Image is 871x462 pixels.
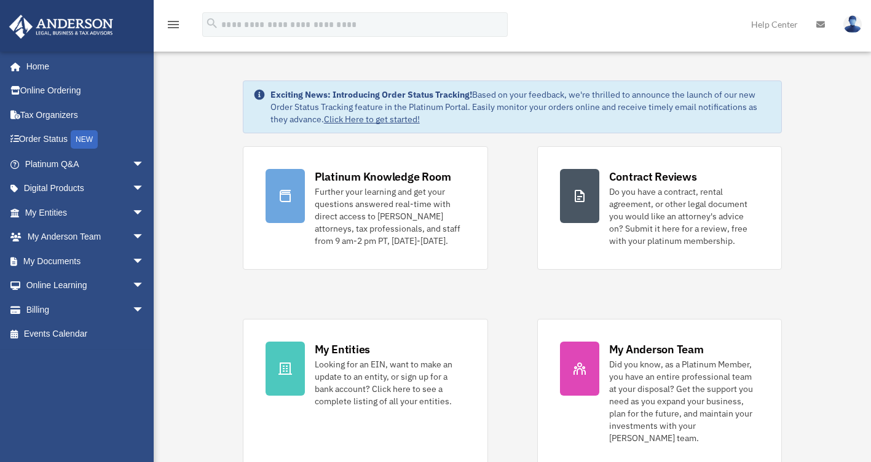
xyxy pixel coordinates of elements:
a: Events Calendar [9,322,163,346]
div: Looking for an EIN, want to make an update to an entity, or sign up for a bank account? Click her... [315,358,465,407]
img: User Pic [843,15,862,33]
i: menu [166,17,181,32]
a: Contract Reviews Do you have a contract, rental agreement, or other legal document you would like... [537,146,782,270]
div: Contract Reviews [609,169,697,184]
a: Online Ordering [9,79,163,103]
a: My Anderson Teamarrow_drop_down [9,225,163,249]
span: arrow_drop_down [132,176,157,202]
a: Home [9,54,157,79]
a: Tax Organizers [9,103,163,127]
strong: Exciting News: Introducing Order Status Tracking! [270,89,472,100]
a: Online Learningarrow_drop_down [9,273,163,298]
a: Billingarrow_drop_down [9,297,163,322]
a: Platinum Knowledge Room Further your learning and get your questions answered real-time with dire... [243,146,488,270]
a: Click Here to get started! [324,114,420,125]
a: My Entitiesarrow_drop_down [9,200,163,225]
span: arrow_drop_down [132,225,157,250]
div: Do you have a contract, rental agreement, or other legal document you would like an attorney's ad... [609,186,760,247]
i: search [205,17,219,30]
span: arrow_drop_down [132,273,157,299]
div: Platinum Knowledge Room [315,169,451,184]
a: Order StatusNEW [9,127,163,152]
a: menu [166,22,181,32]
a: My Documentsarrow_drop_down [9,249,163,273]
span: arrow_drop_down [132,200,157,225]
div: NEW [71,130,98,149]
a: Platinum Q&Aarrow_drop_down [9,152,163,176]
div: Further your learning and get your questions answered real-time with direct access to [PERSON_NAM... [315,186,465,247]
span: arrow_drop_down [132,249,157,274]
div: My Entities [315,342,370,357]
div: My Anderson Team [609,342,704,357]
div: Based on your feedback, we're thrilled to announce the launch of our new Order Status Tracking fe... [270,88,772,125]
a: Digital Productsarrow_drop_down [9,176,163,201]
span: arrow_drop_down [132,297,157,323]
div: Did you know, as a Platinum Member, you have an entire professional team at your disposal? Get th... [609,358,760,444]
img: Anderson Advisors Platinum Portal [6,15,117,39]
span: arrow_drop_down [132,152,157,177]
